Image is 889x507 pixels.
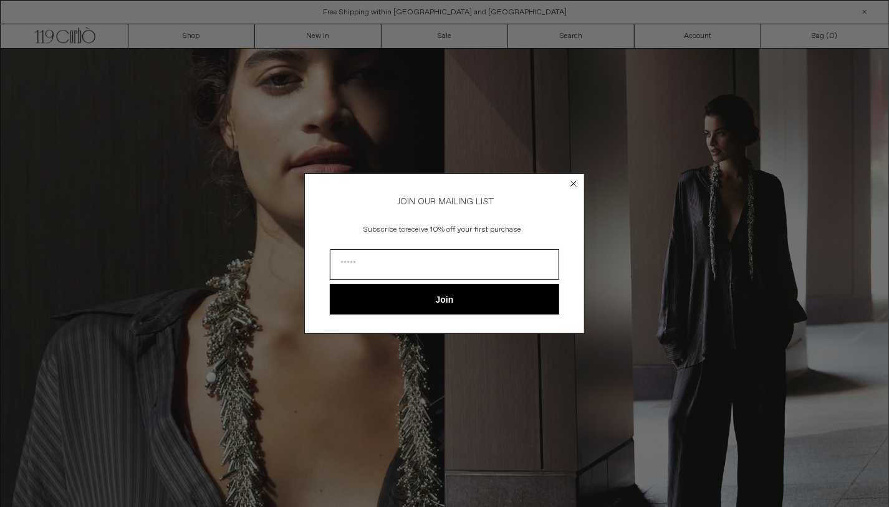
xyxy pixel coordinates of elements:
[330,249,559,280] input: Email
[395,196,494,207] span: JOIN OUR MAILING LIST
[406,225,522,235] span: receive 10% off your first purchase
[567,178,580,190] button: Close dialog
[330,284,559,315] button: Join
[364,225,406,235] span: Subscribe to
